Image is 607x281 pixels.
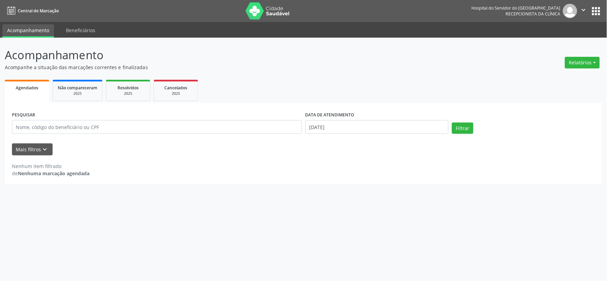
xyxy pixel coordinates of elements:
div: 2025 [111,91,145,96]
label: DATA DE ATENDIMENTO [305,110,355,120]
div: de [12,170,89,177]
button: Mais filtroskeyboard_arrow_down [12,143,53,155]
label: PESQUISAR [12,110,35,120]
button:  [577,4,590,18]
button: Relatórios [565,57,600,68]
img: img [563,4,577,18]
div: Hospital do Servidor do [GEOGRAPHIC_DATA] [472,5,561,11]
span: Recepcionista da clínica [506,11,561,17]
input: Nome, código do beneficiário ou CPF [12,120,302,134]
span: Resolvidos [118,85,139,91]
span: Central de Marcação [18,8,59,14]
a: Beneficiários [61,24,100,36]
strong: Nenhuma marcação agendada [18,170,89,177]
div: 2025 [159,91,193,96]
span: Agendados [16,85,38,91]
div: Nenhum item filtrado [12,163,89,170]
a: Central de Marcação [5,5,59,16]
i:  [580,6,588,14]
span: Cancelados [165,85,188,91]
input: Selecione um intervalo [305,120,449,134]
i: keyboard_arrow_down [41,146,49,153]
p: Acompanhamento [5,47,423,64]
button: apps [590,5,602,17]
div: 2025 [58,91,97,96]
span: Não compareceram [58,85,97,91]
p: Acompanhe a situação das marcações correntes e finalizadas [5,64,423,71]
a: Acompanhamento [2,24,54,38]
button: Filtrar [452,123,473,134]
